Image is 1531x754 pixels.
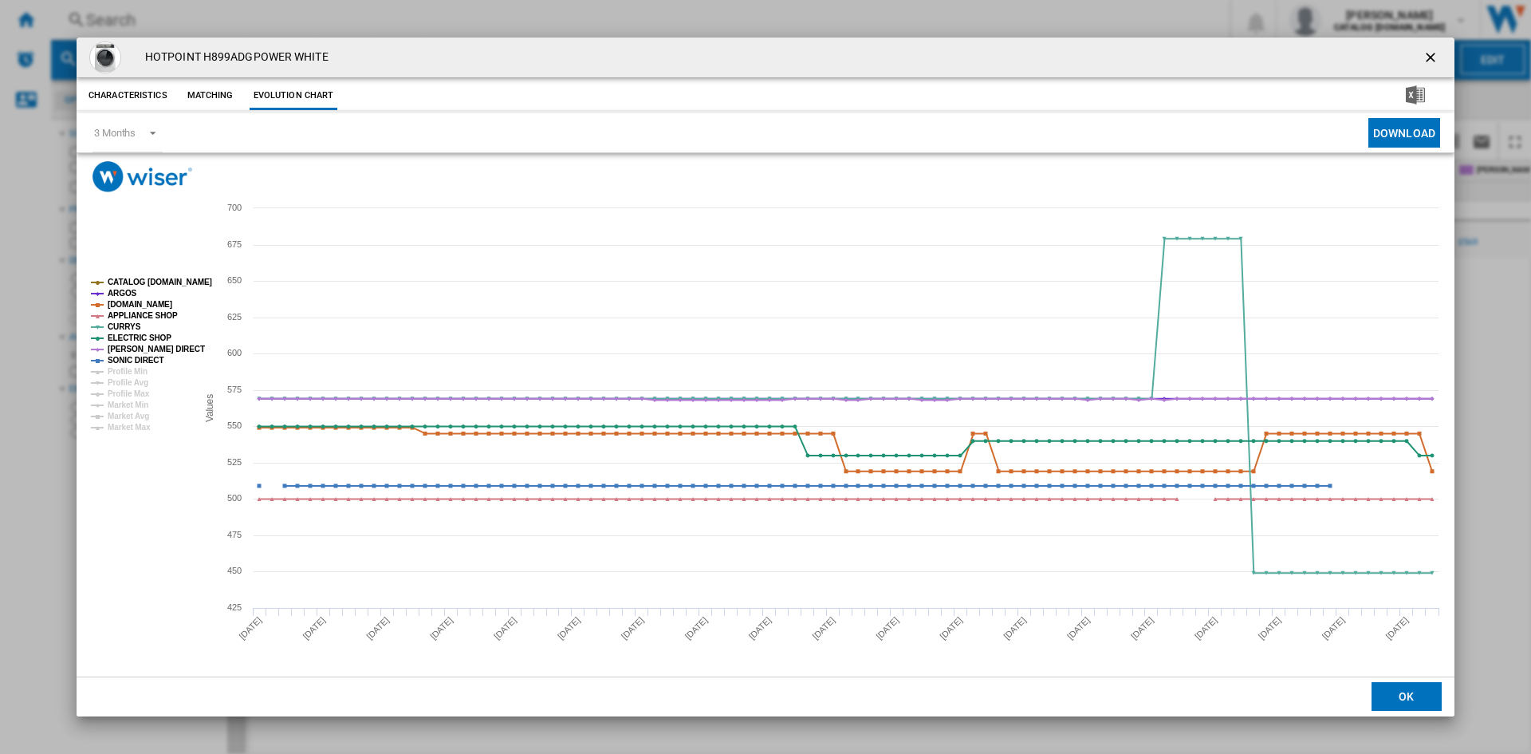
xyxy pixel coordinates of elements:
tspan: [DATE] [810,615,836,641]
tspan: [DATE] [556,615,582,641]
tspan: [DATE] [492,615,518,641]
div: 3 Months [94,127,136,139]
tspan: 425 [227,602,242,612]
tspan: 575 [227,385,242,394]
tspan: Market Avg [108,412,149,420]
tspan: 500 [227,493,242,503]
button: getI18NText('BUTTONS.CLOSE_DIALOG') [1416,41,1448,73]
tspan: Market Max [108,423,151,432]
tspan: [DATE] [237,615,263,641]
tspan: [DATE] [1129,615,1155,641]
button: Download [1368,118,1440,148]
tspan: [DATE] [683,615,710,641]
tspan: [DOMAIN_NAME] [108,300,172,309]
button: Characteristics [85,81,171,110]
tspan: 475 [227,530,242,539]
tspan: Profile Max [108,389,150,398]
tspan: 525 [227,457,242,467]
tspan: 450 [227,566,242,575]
tspan: 700 [227,203,242,212]
img: logo_wiser_300x94.png [92,161,192,192]
tspan: 650 [227,275,242,285]
button: Matching [175,81,246,110]
tspan: SONIC DIRECT [108,356,163,365]
md-dialog: Product popup [77,38,1454,716]
tspan: Profile Avg [108,378,148,387]
tspan: 550 [227,420,242,430]
tspan: [DATE] [301,615,327,641]
h4: HOTPOINT H899ADGPOWER WHITE [137,49,329,65]
tspan: [DATE] [1002,615,1028,641]
button: OK [1372,682,1442,711]
tspan: [DATE] [1320,615,1347,641]
tspan: ELECTRIC SHOP [108,334,171,342]
tspan: 600 [227,348,242,357]
tspan: Profile Min [108,367,148,376]
tspan: Market Min [108,401,148,409]
button: Download in Excel [1380,81,1450,110]
button: Evolution chart [250,81,338,110]
tspan: [DATE] [428,615,455,641]
tspan: [DATE] [1193,615,1219,641]
img: h899adgpoweruk.png [89,41,121,73]
img: excel-24x24.png [1406,85,1425,105]
ng-md-icon: getI18NText('BUTTONS.CLOSE_DIALOG') [1423,49,1442,69]
tspan: [DATE] [938,615,964,641]
tspan: Values [204,394,215,422]
tspan: [DATE] [874,615,900,641]
tspan: 675 [227,239,242,249]
tspan: CATALOG [DOMAIN_NAME] [108,278,212,286]
tspan: [DATE] [1257,615,1283,641]
tspan: [DATE] [747,615,773,641]
tspan: ARGOS [108,289,137,298]
tspan: [DATE] [364,615,391,641]
tspan: APPLIANCE SHOP [108,311,178,320]
tspan: CURRYS [108,322,141,331]
tspan: [DATE] [620,615,646,641]
tspan: [DATE] [1384,615,1411,641]
tspan: [PERSON_NAME] DIRECT [108,345,205,353]
tspan: [DATE] [1065,615,1092,641]
tspan: 625 [227,312,242,322]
